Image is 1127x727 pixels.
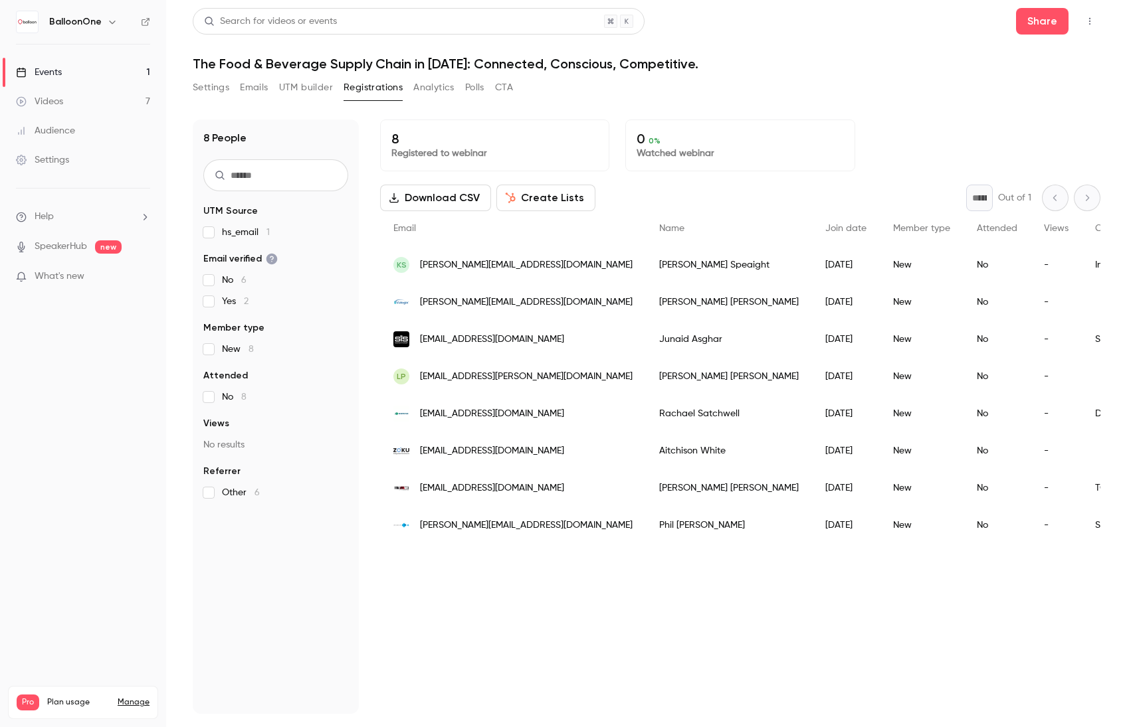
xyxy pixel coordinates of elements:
h1: The Food & Beverage Supply Chain in [DATE]: Connected, Conscious, Competitive. [193,56,1100,72]
div: Junaid Asghar [646,321,812,358]
div: New [880,283,964,321]
div: [PERSON_NAME] [PERSON_NAME] [646,283,812,321]
button: Emails [240,77,268,98]
button: UTM builder [279,77,333,98]
span: 1 [266,228,270,237]
span: [EMAIL_ADDRESS][DOMAIN_NAME] [420,333,564,347]
div: Videos [16,95,63,108]
span: New [222,343,254,356]
button: Registrations [344,77,403,98]
section: facet-groups [203,204,348,499]
div: - [1031,507,1082,544]
div: No [964,321,1031,358]
span: 6 [241,276,247,285]
div: New [880,469,964,507]
p: Registered to webinar [391,147,598,160]
span: [PERSON_NAME][EMAIL_ADDRESS][DOMAIN_NAME] [420,295,633,309]
span: Yes [222,295,249,308]
button: Polls [465,77,484,98]
span: [PERSON_NAME][EMAIL_ADDRESS][DOMAIN_NAME] [420,258,633,272]
button: Download CSV [380,185,491,211]
span: [EMAIL_ADDRESS][DOMAIN_NAME] [420,407,564,421]
span: Views [1044,224,1069,233]
span: Plan usage [47,697,110,708]
div: No [964,507,1031,544]
div: - [1031,432,1082,469]
div: [PERSON_NAME] [PERSON_NAME] [646,469,812,507]
span: 0 % [649,136,661,145]
div: New [880,321,964,358]
button: Settings [193,77,229,98]
div: New [880,358,964,395]
div: Settings [16,153,69,167]
div: Audience [16,124,75,137]
span: hs_email [222,226,270,239]
h6: BalloonOne [49,15,102,29]
img: valogix.com [393,294,409,310]
a: SpeakerHub [35,240,87,254]
div: - [1031,395,1082,432]
button: Share [1016,8,1069,35]
div: [PERSON_NAME] [PERSON_NAME] [646,358,812,395]
span: KS [397,259,407,271]
div: [DATE] [812,395,880,432]
img: tgw.at [393,480,409,496]
button: CTA [495,77,513,98]
h1: 8 People [203,130,247,146]
li: help-dropdown-opener [16,210,150,224]
img: BalloonOne [17,11,38,33]
span: Referrer [203,465,241,478]
div: [DATE] [812,469,880,507]
span: No [222,274,247,287]
p: Out of 1 [998,191,1031,204]
div: - [1031,469,1082,507]
div: Phil [PERSON_NAME] [646,507,812,544]
span: Other [222,486,260,499]
div: Aitchison White [646,432,812,469]
div: [DATE] [812,507,880,544]
span: 2 [244,297,249,306]
button: Analytics [413,77,455,98]
img: domino-uk.com [393,406,409,422]
div: [PERSON_NAME] Speaight [646,246,812,283]
span: Email verified [203,252,278,266]
span: 8 [249,345,254,354]
span: Name [659,224,684,233]
p: 8 [391,131,598,147]
span: What's new [35,270,84,283]
div: [DATE] [812,432,880,469]
span: LP [397,370,406,382]
span: Member type [203,321,264,335]
span: new [95,240,122,254]
div: - [1031,283,1082,321]
span: Join date [825,224,867,233]
span: [PERSON_NAME][EMAIL_ADDRESS][DOMAIN_NAME] [420,519,633,532]
img: scienceinsport.com [393,331,409,347]
div: [DATE] [812,246,880,283]
p: No results [203,438,348,451]
span: Pro [17,694,39,710]
div: Search for videos or events [204,15,337,29]
p: Watched webinar [637,147,843,160]
div: New [880,246,964,283]
div: New [880,507,964,544]
button: Create Lists [496,185,595,211]
span: Member type [893,224,950,233]
div: [DATE] [812,321,880,358]
a: Manage [118,697,150,708]
div: - [1031,321,1082,358]
div: [DATE] [812,283,880,321]
div: No [964,358,1031,395]
span: Attended [203,369,248,382]
p: 0 [637,131,843,147]
span: 8 [241,392,247,402]
div: - [1031,246,1082,283]
div: New [880,395,964,432]
span: Views [203,417,229,430]
span: 6 [255,488,260,497]
span: [EMAIL_ADDRESS][DOMAIN_NAME] [420,444,564,458]
span: [EMAIL_ADDRESS][DOMAIN_NAME] [420,481,564,495]
div: No [964,395,1031,432]
div: No [964,432,1031,469]
span: No [222,390,247,404]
